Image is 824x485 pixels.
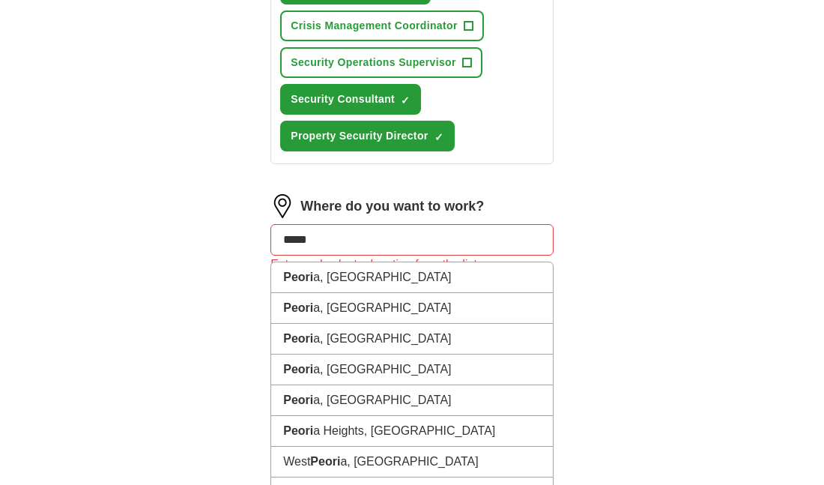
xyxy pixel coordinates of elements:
button: Crisis Management Coordinator [280,10,484,41]
label: Where do you want to work? [300,196,484,217]
strong: Peori [283,424,313,437]
strong: Peori [283,332,313,345]
strong: Peori [283,363,313,376]
strong: Peori [310,455,340,468]
strong: Peori [283,301,313,314]
li: a Heights, [GEOGRAPHIC_DATA] [271,416,553,447]
button: Security Operations Supervisor [280,47,482,78]
div: Enter and select a location from the list [270,256,554,274]
img: location.png [270,194,294,218]
span: ✓ [401,94,410,106]
strong: Peori [283,271,313,283]
li: a, [GEOGRAPHIC_DATA] [271,355,553,385]
span: Property Security Director [291,128,428,144]
li: a, [GEOGRAPHIC_DATA] [271,262,553,293]
strong: Peori [283,394,313,406]
button: Security Consultant✓ [280,84,421,115]
span: Crisis Management Coordinator [291,18,458,34]
button: Property Security Director✓ [280,121,454,151]
span: Security Consultant [291,91,395,107]
li: West a, [GEOGRAPHIC_DATA] [271,447,553,478]
span: ✓ [434,131,443,143]
li: a, [GEOGRAPHIC_DATA] [271,324,553,355]
li: a, [GEOGRAPHIC_DATA] [271,293,553,324]
li: a, [GEOGRAPHIC_DATA] [271,385,553,416]
span: Security Operations Supervisor [291,55,456,70]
